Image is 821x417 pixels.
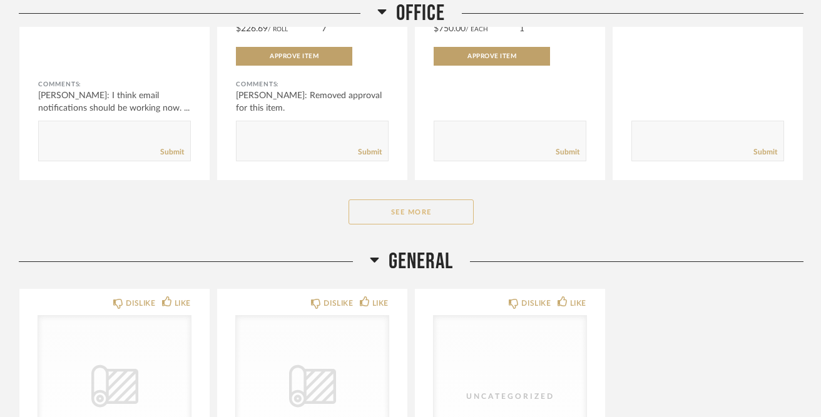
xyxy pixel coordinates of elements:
[270,53,319,59] span: Approve Item
[447,390,573,403] div: Uncategorized
[268,26,288,33] span: / Roll
[753,147,777,158] a: Submit
[126,297,155,309] div: DISLIKE
[322,24,327,33] span: 7
[556,147,579,158] a: Submit
[570,297,586,309] div: LIKE
[160,147,184,158] a: Submit
[467,53,516,59] span: Approve Item
[236,78,389,91] div: Comments:
[324,297,353,309] div: DISLIKE
[466,26,488,33] span: / Each
[519,24,524,33] span: 1
[236,47,352,66] button: Approve Item
[434,47,550,66] button: Approve Item
[236,89,389,114] div: [PERSON_NAME]: Removed approval for this item.
[358,147,382,158] a: Submit
[175,297,191,309] div: LIKE
[434,24,466,33] span: $750.00
[389,248,453,275] span: General
[349,199,474,224] button: See More
[236,24,268,33] span: $226.69
[38,89,191,114] div: [PERSON_NAME]: I think email notifications should be working now. ...
[521,297,551,309] div: DISLIKE
[38,78,191,91] div: Comments:
[372,297,389,309] div: LIKE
